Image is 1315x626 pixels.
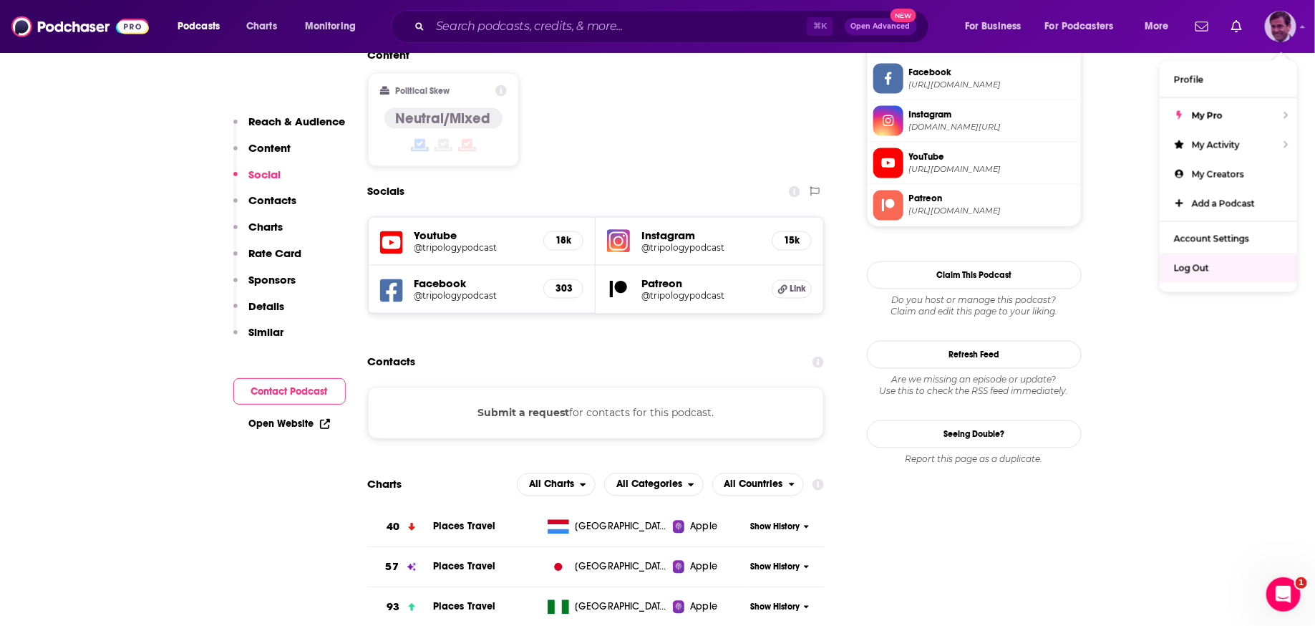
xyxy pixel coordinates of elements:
[873,106,1075,136] a: Instagram[DOMAIN_NAME][URL]
[368,349,416,376] h2: Contacts
[641,277,760,291] h5: Patreon
[575,520,668,534] span: Luxembourg
[368,548,433,587] a: 57
[433,521,496,533] span: Places Travel
[542,600,673,615] a: [GEOGRAPHIC_DATA]
[575,600,668,615] span: Nigeria
[891,9,916,22] span: New
[750,602,800,614] span: Show History
[233,115,346,141] button: Reach & Audience
[745,562,814,574] button: Show History
[604,473,704,496] button: open menu
[690,560,717,574] span: Apple
[249,168,281,181] p: Social
[542,520,673,534] a: [GEOGRAPHIC_DATA]
[790,284,806,295] span: Link
[414,229,533,243] h5: Youtube
[414,243,533,254] a: @tripologypodcast
[178,16,220,37] span: Podcasts
[1190,14,1214,39] a: Show notifications dropdown
[542,560,673,574] a: [GEOGRAPHIC_DATA]
[690,520,717,534] span: Apple
[1192,110,1223,121] span: My Pro
[1160,189,1297,218] a: Add a Podcast
[845,18,917,35] button: Open AdvancedNew
[784,235,800,247] h5: 15k
[604,473,704,496] h2: Categories
[368,178,405,206] h2: Socials
[1266,577,1301,612] iframe: Intercom live chat
[477,405,569,421] button: Submit a request
[745,602,814,614] button: Show History
[555,235,571,247] h5: 18k
[249,246,302,260] p: Rate Card
[233,325,284,352] button: Similar
[909,150,1075,163] span: YouTube
[1160,65,1297,95] a: Profile
[1160,61,1297,292] ul: Show profile menu
[607,230,630,253] img: iconImage
[433,601,496,613] span: Places Travel
[867,454,1082,466] div: Report this page as a duplicate.
[1265,11,1296,42] img: User Profile
[396,110,491,127] h4: Neutral/Mixed
[909,164,1075,175] span: https://www.youtube.com/@tripologypodcast
[368,508,433,547] a: 40
[673,520,745,534] a: Apple
[1174,74,1203,85] span: Profile
[233,141,291,168] button: Content
[851,23,911,30] span: Open Advanced
[909,66,1075,79] span: Facebook
[873,64,1075,94] a: Facebook[URL][DOMAIN_NAME]
[368,478,402,491] h2: Charts
[517,473,596,496] button: open menu
[909,193,1075,206] span: Patreon
[233,273,296,299] button: Sponsors
[690,600,717,615] span: Apple
[387,519,399,536] h3: 40
[1192,198,1255,209] span: Add a Podcast
[575,560,668,574] span: Japan
[955,15,1039,38] button: open menu
[673,600,745,615] a: Apple
[387,599,399,616] h3: 93
[517,473,596,496] h2: Platforms
[368,48,813,62] h2: Content
[772,280,812,299] a: Link
[414,277,533,291] h5: Facebook
[641,243,760,254] a: @tripologypodcast
[1174,263,1209,274] span: Log Out
[414,291,533,302] a: @tripologypodcast
[867,375,1082,398] div: Are we missing an episode or update? Use this to check the RSS feed immediately.
[237,15,286,38] a: Charts
[249,193,297,207] p: Contacts
[11,13,149,40] img: Podchaser - Follow, Share and Rate Podcasts
[555,283,571,295] h5: 303
[1226,14,1248,39] a: Show notifications dropdown
[249,220,283,233] p: Charts
[295,15,374,38] button: open menu
[616,480,682,490] span: All Categories
[386,559,399,576] h3: 57
[909,108,1075,121] span: Instagram
[249,141,291,155] p: Content
[873,191,1075,221] a: Patreon[URL][DOMAIN_NAME]
[433,561,496,573] a: Places Travel
[750,562,800,574] span: Show History
[233,299,285,326] button: Details
[867,295,1082,307] span: Do you host or manage this podcast?
[430,15,807,38] input: Search podcasts, credits, & more...
[909,80,1075,90] span: https://www.facebook.com/tripologypodcast
[712,473,805,496] button: open menu
[168,15,238,38] button: open menu
[873,148,1075,178] a: YouTube[URL][DOMAIN_NAME]
[909,206,1075,217] span: https://www.patreon.com/tripologypodcast
[1192,169,1244,180] span: My Creators
[246,16,277,37] span: Charts
[1296,577,1307,589] span: 1
[249,299,285,313] p: Details
[233,193,297,220] button: Contacts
